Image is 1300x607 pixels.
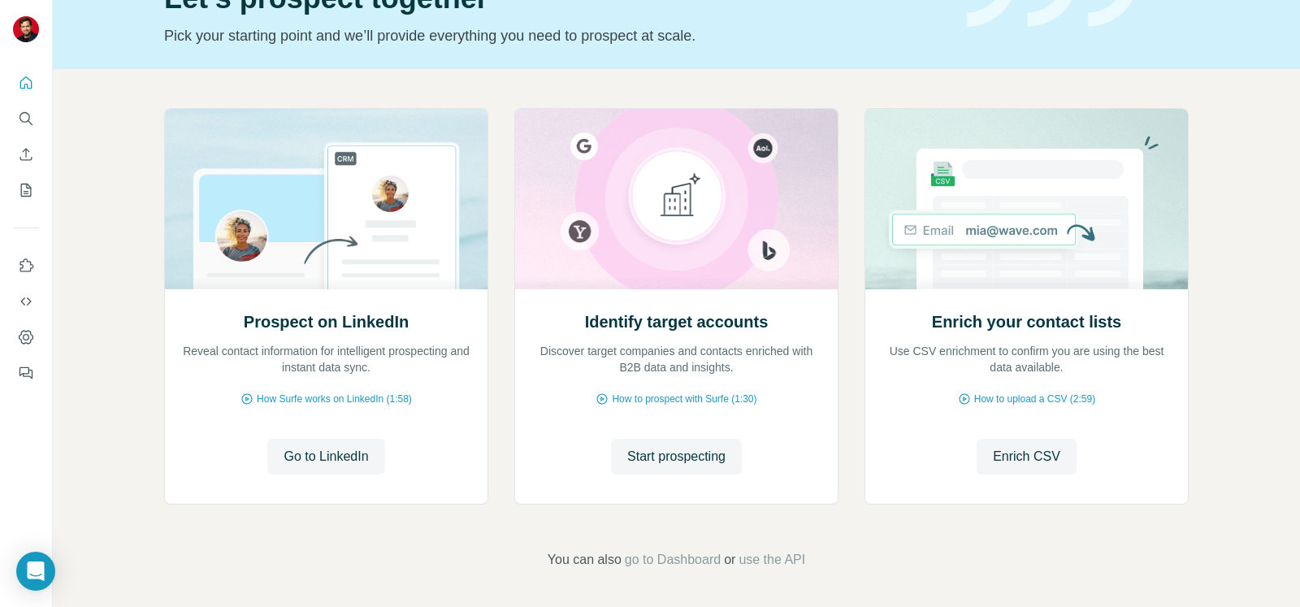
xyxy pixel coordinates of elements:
[977,439,1077,475] button: Enrich CSV
[13,287,39,316] button: Use Surfe API
[724,550,735,570] span: or
[16,552,55,591] div: Open Intercom Messenger
[612,392,756,406] span: How to prospect with Surfe (1:30)
[13,16,39,42] img: Avatar
[13,68,39,98] button: Quick start
[585,310,769,333] h2: Identify target accounts
[13,104,39,133] button: Search
[164,109,488,289] img: Prospect on LinkedIn
[13,323,39,352] button: Dashboard
[13,140,39,169] button: Enrich CSV
[974,392,1095,406] span: How to upload a CSV (2:59)
[13,176,39,205] button: My lists
[993,447,1060,466] span: Enrich CSV
[739,550,805,570] button: use the API
[257,392,412,406] span: How Surfe works on LinkedIn (1:58)
[181,343,471,375] p: Reveal contact information for intelligent prospecting and instant data sync.
[611,439,742,475] button: Start prospecting
[13,251,39,280] button: Use Surfe on LinkedIn
[284,447,368,466] span: Go to LinkedIn
[164,24,947,47] p: Pick your starting point and we’ll provide everything you need to prospect at scale.
[625,550,721,570] button: go to Dashboard
[13,358,39,388] button: Feedback
[548,550,622,570] span: You can also
[627,447,726,466] span: Start prospecting
[244,310,409,333] h2: Prospect on LinkedIn
[882,343,1172,375] p: Use CSV enrichment to confirm you are using the best data available.
[932,310,1121,333] h2: Enrich your contact lists
[267,439,384,475] button: Go to LinkedIn
[514,109,838,289] img: Identify target accounts
[531,343,821,375] p: Discover target companies and contacts enriched with B2B data and insights.
[864,109,1189,289] img: Enrich your contact lists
